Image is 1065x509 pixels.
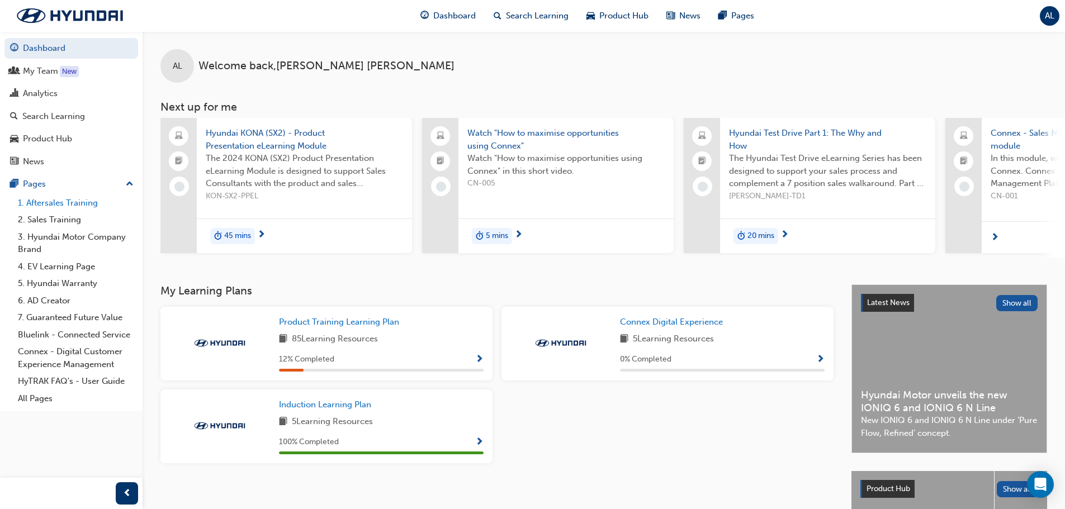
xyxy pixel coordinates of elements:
a: news-iconNews [657,4,709,27]
span: booktick-icon [960,154,968,169]
span: New IONIQ 6 and IONIQ 6 N Line under ‘Pure Flow, Refined’ concept. [861,414,1038,439]
a: Hyundai KONA (SX2) - Product Presentation eLearning ModuleThe 2024 KONA (SX2) Product Presentatio... [160,118,412,253]
span: 5 Learning Resources [633,332,714,346]
span: laptop-icon [698,129,706,144]
div: News [23,155,44,168]
a: Product Training Learning Plan [279,316,404,329]
span: book-icon [279,332,287,346]
span: duration-icon [476,229,484,244]
span: chart-icon [10,89,18,99]
a: Hyundai Test Drive Part 1: The Why and HowThe Hyundai Test Drive eLearning Series has been design... [684,118,935,253]
span: Pages [731,9,754,22]
span: 85 Learning Resources [292,332,378,346]
button: AL [1040,6,1059,26]
span: 12 % Completed [279,353,334,366]
span: Watch "How to maximise opportunities using Connex" in this short video. [467,152,665,177]
a: 1. Aftersales Training [13,194,138,212]
button: Show Progress [816,353,825,367]
a: 2. Sales Training [13,211,138,229]
span: Connex Digital Experience [620,317,723,327]
span: Product Hub [867,484,910,493]
a: Latest NewsShow allHyundai Motor unveils the new IONIQ 6 and IONIQ 6 N LineNew IONIQ 6 and IONIQ ... [851,284,1047,453]
div: Open Intercom Messenger [1027,471,1054,498]
span: AL [1045,9,1054,22]
div: My Team [23,65,58,78]
h3: Next up for me [143,101,1065,113]
span: Latest News [867,298,910,307]
button: Show all [996,295,1038,311]
span: 100 % Completed [279,436,339,449]
span: [PERSON_NAME]-TD1 [729,190,926,203]
a: Watch "How to maximise opportunities using Connex"Watch "How to maximise opportunities using Conn... [422,118,674,253]
a: pages-iconPages [709,4,763,27]
span: car-icon [10,134,18,144]
a: Latest NewsShow all [861,294,1038,312]
span: Hyundai Motor unveils the new IONIQ 6 and IONIQ 6 N Line [861,389,1038,414]
a: All Pages [13,390,138,407]
span: 5 mins [486,230,508,242]
span: laptop-icon [437,129,444,144]
span: learningRecordVerb_NONE-icon [174,182,184,192]
a: My Team [4,61,138,82]
span: 0 % Completed [620,353,671,366]
a: News [4,151,138,172]
span: next-icon [514,230,523,240]
h3: My Learning Plans [160,284,834,297]
a: Product Hub [4,129,138,149]
a: Connex - Digital Customer Experience Management [13,343,138,373]
span: The Hyundai Test Drive eLearning Series has been designed to support your sales process and compl... [729,152,926,190]
span: book-icon [620,332,628,346]
span: guage-icon [420,9,429,23]
span: laptop-icon [960,129,968,144]
img: Trak [189,420,250,431]
a: Induction Learning Plan [279,398,376,411]
div: Product Hub [23,132,72,145]
button: Show Progress [475,435,484,449]
span: KON-SX2-PPEL [206,190,403,203]
span: pages-icon [718,9,727,23]
a: Dashboard [4,38,138,59]
span: CN-005 [467,177,665,190]
span: 20 mins [747,230,774,242]
a: guage-iconDashboard [411,4,485,27]
span: Search Learning [506,9,569,22]
div: Search Learning [22,110,85,123]
button: DashboardMy TeamAnalyticsSearch LearningProduct HubNews [4,36,138,174]
span: Induction Learning Plan [279,399,371,410]
a: search-iconSearch Learning [485,4,578,27]
span: laptop-icon [175,129,183,144]
span: search-icon [494,9,501,23]
span: Welcome back , [PERSON_NAME] [PERSON_NAME] [198,60,455,73]
span: Watch "How to maximise opportunities using Connex" [467,127,665,152]
span: booktick-icon [437,154,444,169]
button: Pages [4,174,138,194]
span: booktick-icon [175,154,183,169]
span: news-icon [666,9,675,23]
span: duration-icon [214,229,222,244]
span: Hyundai Test Drive Part 1: The Why and How [729,127,926,152]
div: Analytics [23,87,58,100]
div: Tooltip anchor [60,66,79,77]
span: Product Training Learning Plan [279,317,399,327]
img: Trak [189,337,250,349]
a: Bluelink - Connected Service [13,326,138,344]
span: Product Hub [599,9,649,22]
a: Product HubShow all [860,480,1038,498]
span: Show Progress [816,355,825,365]
span: car-icon [586,9,595,23]
a: Search Learning [4,106,138,127]
span: Hyundai KONA (SX2) - Product Presentation eLearning Module [206,127,403,152]
span: book-icon [279,415,287,429]
span: prev-icon [123,487,131,501]
span: The 2024 KONA (SX2) Product Presentation eLearning Module is designed to support Sales Consultant... [206,152,403,190]
a: 7. Guaranteed Future Value [13,309,138,326]
a: Analytics [4,83,138,104]
span: news-icon [10,157,18,167]
span: duration-icon [737,229,745,244]
span: booktick-icon [698,154,706,169]
a: Trak [6,4,134,27]
span: 5 Learning Resources [292,415,373,429]
a: Connex Digital Experience [620,316,727,329]
span: up-icon [126,177,134,192]
span: guage-icon [10,44,18,54]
